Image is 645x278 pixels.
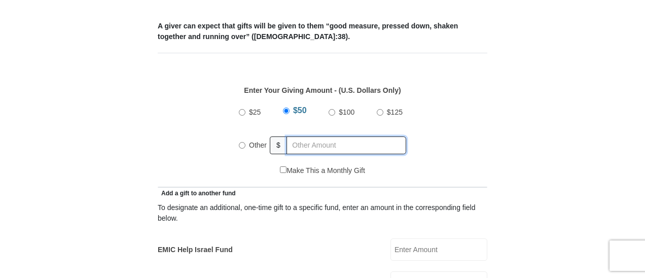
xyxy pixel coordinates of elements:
[339,108,354,116] span: $100
[244,86,401,94] strong: Enter Your Giving Amount - (U.S. Dollars Only)
[249,141,267,149] span: Other
[390,238,487,261] input: Enter Amount
[270,136,287,154] span: $
[286,136,406,154] input: Other Amount
[158,190,236,197] span: Add a gift to another fund
[293,106,307,115] span: $50
[249,108,261,116] span: $25
[158,245,233,255] label: EMIC Help Israel Fund
[158,22,458,41] b: A giver can expect that gifts will be given to them “good measure, pressed down, shaken together ...
[280,165,365,176] label: Make This a Monthly Gift
[387,108,403,116] span: $125
[280,166,286,173] input: Make This a Monthly Gift
[158,202,487,224] div: To designate an additional, one-time gift to a specific fund, enter an amount in the correspondin...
